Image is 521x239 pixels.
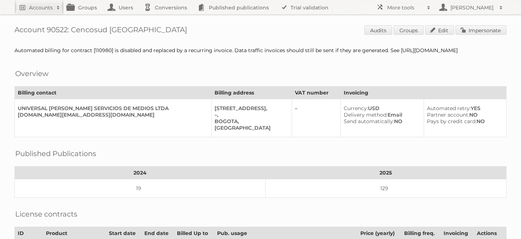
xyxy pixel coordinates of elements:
[449,4,496,11] h2: [PERSON_NAME]
[18,112,206,118] div: [DOMAIN_NAME][EMAIL_ADDRESS][DOMAIN_NAME]
[15,209,77,219] h2: License contracts
[15,148,96,159] h2: Published Publications
[14,47,507,54] div: Automated billing for contract [110980] is disabled and replaced by a recurring invoice. Data tra...
[14,25,507,36] h1: Account 90522: Cencosud [GEOGRAPHIC_DATA]
[344,112,418,118] div: Email
[344,118,418,125] div: NO
[394,25,424,35] a: Groups
[292,87,340,99] th: VAT number
[265,179,506,198] td: 129
[427,112,500,118] div: NO
[15,167,266,179] th: 2024
[344,105,368,112] span: Currency:
[292,99,340,137] td: –
[215,112,286,118] div: –,
[344,112,387,118] span: Delivery method:
[15,68,48,79] h2: Overview
[341,87,507,99] th: Invoicing
[15,87,212,99] th: Billing contact
[215,105,286,112] div: [STREET_ADDRESS],
[387,4,423,11] h2: More tools
[427,112,469,118] span: Partner account:
[215,118,286,125] div: BOGOTA,
[425,25,454,35] a: Edit
[18,105,206,112] div: UNIVERSAL [PERSON_NAME] SERVICIOS DE MEDIOS LTDA
[344,118,394,125] span: Send automatically:
[456,25,507,35] a: Impersonate
[215,125,286,131] div: [GEOGRAPHIC_DATA]
[212,87,292,99] th: Billing address
[364,25,392,35] a: Audits
[427,118,476,125] span: Pays by credit card:
[427,105,471,112] span: Automated retry:
[15,179,266,198] td: 19
[344,105,418,112] div: USD
[427,118,500,125] div: NO
[427,105,500,112] div: YES
[265,167,506,179] th: 2025
[29,4,53,11] h2: Accounts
